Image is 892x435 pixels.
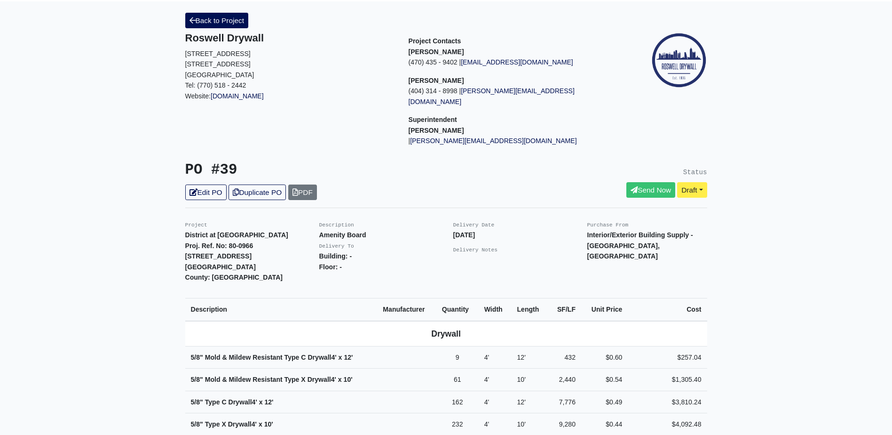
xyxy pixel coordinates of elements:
[319,263,342,271] strong: Floor: -
[581,346,628,369] td: $0.60
[409,127,464,134] strong: [PERSON_NAME]
[191,354,353,361] strong: 5/8" Mold & Mildew Resistant Type C Drywall
[628,369,707,391] td: $1,305.40
[484,376,489,383] span: 4'
[587,230,707,262] p: Interior/Exterior Building Supply - [GEOGRAPHIC_DATA], [GEOGRAPHIC_DATA]
[229,185,286,200] a: Duplicate PO
[344,376,353,383] span: 10'
[409,77,464,84] strong: [PERSON_NAME]
[319,243,354,249] small: Delivery To
[409,86,618,107] p: (404) 314 - 8998 |
[484,398,489,406] span: 4'
[252,420,257,428] span: 4'
[683,169,707,176] small: Status
[484,420,489,428] span: 4'
[511,298,548,321] th: Length
[409,116,457,123] span: Superintendent
[453,222,495,228] small: Delivery Date
[436,346,479,369] td: 9
[185,274,283,281] strong: County: [GEOGRAPHIC_DATA]
[436,369,479,391] td: 61
[185,161,439,179] h3: PO #39
[191,376,353,383] strong: 5/8" Mold & Mildew Resistant Type X Drywall
[264,398,273,406] span: 12'
[319,222,354,228] small: Description
[185,263,256,271] strong: [GEOGRAPHIC_DATA]
[461,58,573,66] a: [EMAIL_ADDRESS][DOMAIN_NAME]
[517,420,525,428] span: 10'
[319,252,352,260] strong: Building: -
[185,32,395,101] div: Website:
[409,37,461,45] span: Project Contacts
[185,32,395,44] h5: Roswell Drywall
[626,182,675,198] a: Send Now
[410,137,576,145] a: [PERSON_NAME][EMAIL_ADDRESS][DOMAIN_NAME]
[332,354,337,361] span: 4'
[628,391,707,413] td: $3,810.24
[185,298,378,321] th: Description
[581,298,628,321] th: Unit Price
[517,354,525,361] span: 12'
[587,222,629,228] small: Purchase From
[628,298,707,321] th: Cost
[548,298,581,321] th: SF/LF
[259,420,262,428] span: x
[581,369,628,391] td: $0.54
[409,87,575,105] a: [PERSON_NAME][EMAIL_ADDRESS][DOMAIN_NAME]
[548,369,581,391] td: 2,440
[185,222,207,228] small: Project
[185,242,253,250] strong: Proj. Ref. No: 80-0966
[259,398,263,406] span: x
[484,354,489,361] span: 4'
[185,252,252,260] strong: [STREET_ADDRESS]
[288,185,317,200] a: PDF
[338,376,342,383] span: x
[344,354,353,361] span: 12'
[548,391,581,413] td: 7,776
[581,391,628,413] td: $0.49
[191,398,274,406] strong: 5/8" Type C Drywall
[677,182,707,198] a: Draft
[453,231,475,239] strong: [DATE]
[436,298,479,321] th: Quantity
[185,185,227,200] a: Edit PO
[185,59,395,70] p: [STREET_ADDRESS]
[409,48,464,56] strong: [PERSON_NAME]
[339,354,342,361] span: x
[185,48,395,59] p: [STREET_ADDRESS]
[377,298,436,321] th: Manufacturer
[479,298,512,321] th: Width
[436,391,479,413] td: 162
[628,346,707,369] td: $257.04
[517,398,525,406] span: 12'
[409,57,618,68] p: (470) 435 - 9402 |
[264,420,273,428] span: 10'
[252,398,257,406] span: 4'
[431,329,461,338] b: Drywall
[185,13,249,28] a: Back to Project
[185,231,288,239] strong: District at [GEOGRAPHIC_DATA]
[409,136,618,146] p: |
[185,80,395,91] p: Tel: (770) 518 - 2442
[548,346,581,369] td: 432
[517,376,525,383] span: 10'
[211,92,264,100] a: [DOMAIN_NAME]
[453,247,498,253] small: Delivery Notes
[191,420,273,428] strong: 5/8" Type X Drywall
[185,70,395,81] p: [GEOGRAPHIC_DATA]
[331,376,336,383] span: 4'
[319,231,366,239] strong: Amenity Board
